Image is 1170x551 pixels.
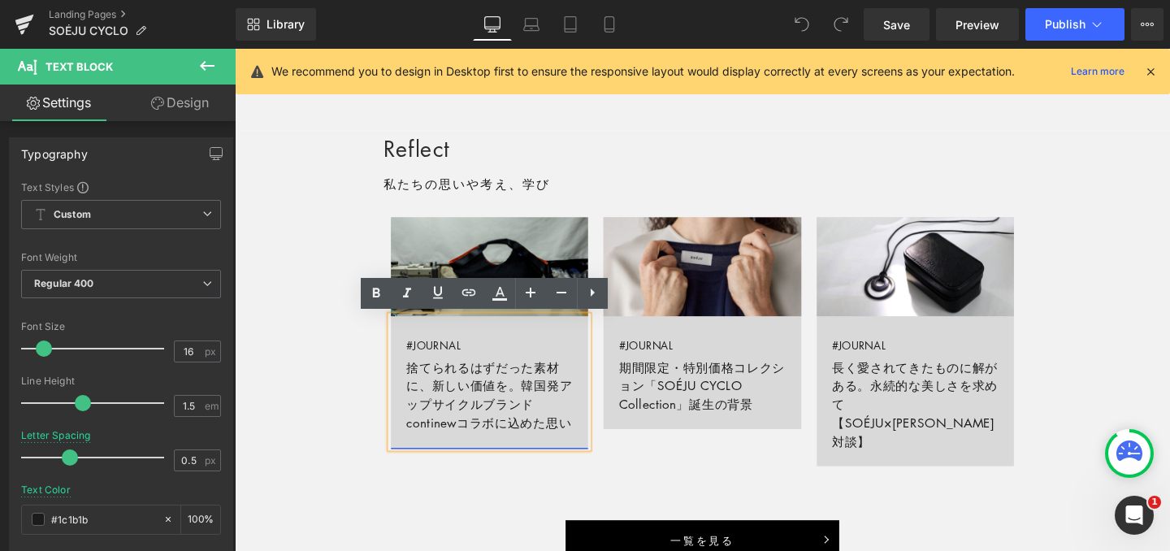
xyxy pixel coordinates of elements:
[1045,18,1085,31] span: Publish
[1064,62,1131,81] a: Learn more
[612,281,819,439] a: #JOURNAL長く愛されてきたものに解がある。永続的な美しさを求めて【SOÉJU×[PERSON_NAME]対談】
[45,60,113,73] span: Text Block
[205,455,219,466] span: px
[786,8,818,41] button: Undo
[1115,496,1154,535] iframe: Intercom live chat
[1131,8,1163,41] button: More
[512,8,551,41] a: Laptop
[955,16,999,33] span: Preview
[825,8,857,41] button: Redo
[628,303,685,319] span: #JOURNAL
[51,510,155,528] input: Color
[551,8,590,41] a: Tablet
[473,8,512,41] a: Desktop
[21,484,71,496] div: Text Color
[205,401,219,411] span: em
[181,505,220,534] div: %
[156,132,827,153] p: 私たちの思いや考え、学び
[34,277,94,289] b: Regular 400
[458,508,526,525] span: 一覧を見る
[156,86,827,124] h2: Reflect
[1148,496,1161,509] span: 1
[388,281,595,400] a: #JOURNAL期間限定・特別価格コレクション「SOÉJU CYCLO Collection」誕生の背景
[21,321,221,332] div: Font Size
[21,430,91,441] div: Letter Spacing
[936,8,1019,41] a: Preview
[404,303,461,319] span: #JOURNAL
[21,180,221,193] div: Text Styles
[21,375,221,387] div: Line Height
[21,252,221,263] div: Font Weight
[49,8,236,21] a: Landing Pages
[21,138,88,161] div: Typography
[236,8,316,41] a: New Library
[164,281,371,419] a: #JOURNAL捨てられるはずだった素材に、新しい価値を。韓国発アップサイクルブランドcontinewコラボに込めた思い
[49,24,128,37] span: SOÉJU CYCLO
[271,63,1015,80] p: We recommend you to design in Desktop first to ensure the responsive layout would display correct...
[205,346,219,357] span: px
[590,8,629,41] a: Mobile
[1025,8,1124,41] button: Publish
[54,208,91,222] b: Custom
[348,496,635,537] a: 一覧を見る
[883,16,910,33] span: Save
[121,85,239,121] a: Design
[266,17,305,32] span: Library
[180,303,237,319] span: #JOURNAL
